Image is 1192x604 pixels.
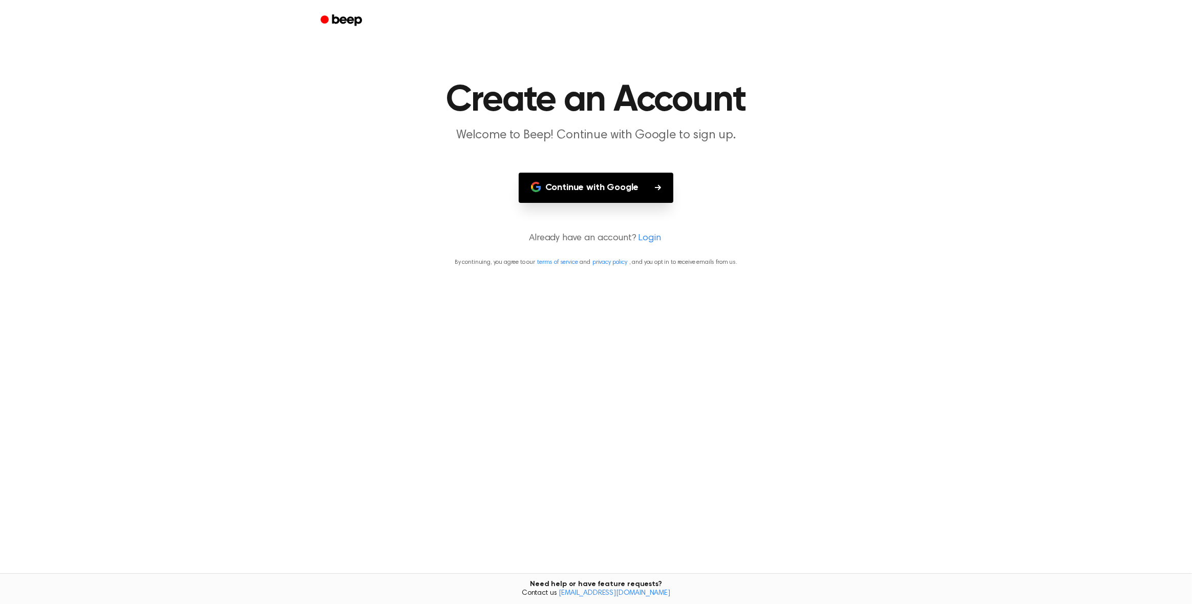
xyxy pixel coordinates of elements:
a: privacy policy [592,259,627,265]
p: Welcome to Beep! Continue with Google to sign up. [399,127,793,144]
button: Continue with Google [519,173,674,203]
a: Login [638,232,661,245]
p: Already have an account? [12,232,1180,245]
p: By continuing, you agree to our and , and you opt in to receive emails from us. [12,258,1180,267]
span: Contact us [6,589,1186,598]
a: [EMAIL_ADDRESS][DOMAIN_NAME] [559,590,670,597]
h1: Create an Account [334,82,858,119]
a: terms of service [537,259,578,265]
a: Beep [313,11,371,31]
